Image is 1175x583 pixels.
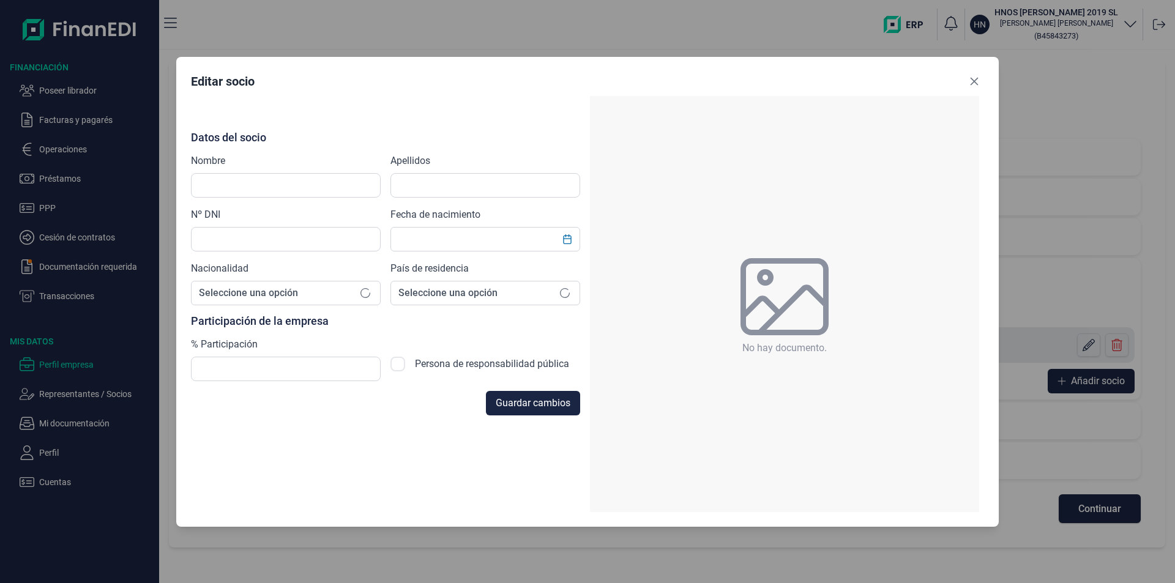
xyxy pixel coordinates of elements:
[496,396,570,410] span: Guardar cambios
[742,341,827,355] span: No hay documento.
[192,281,351,305] span: Seleccione una opción
[191,207,220,222] label: Nº DNI
[191,261,248,276] label: Nacionalidad
[191,154,225,168] label: Nombre
[486,391,580,415] button: Guardar cambios
[390,154,430,168] label: Apellidos
[550,281,580,305] div: Seleccione una opción
[191,337,258,352] label: % Participación
[351,281,380,305] div: Seleccione una opción
[390,261,469,276] label: País de residencia
[191,73,255,90] div: Editar socio
[556,228,579,250] button: Choose Date
[191,315,580,327] p: Participación de la empresa
[415,357,569,381] label: Persona de responsabilidad pública
[391,281,550,305] span: Seleccione una opción
[964,72,984,91] button: Close
[191,132,580,144] p: Datos del socio
[390,207,480,222] label: Fecha de nacimiento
